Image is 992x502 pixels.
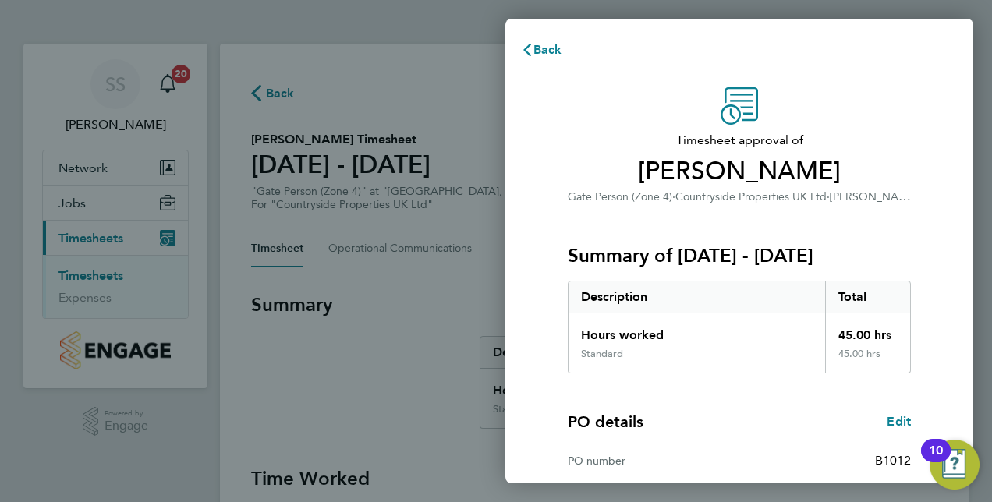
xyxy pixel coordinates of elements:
[569,313,825,348] div: Hours worked
[568,411,643,433] h4: PO details
[830,189,987,203] span: [PERSON_NAME], Comeytrowe
[568,190,672,203] span: Gate Person (Zone 4)
[887,414,911,429] span: Edit
[568,243,911,268] h3: Summary of [DATE] - [DATE]
[825,313,911,348] div: 45.00 hrs
[675,190,827,203] span: Countryside Properties UK Ltd
[930,440,980,490] button: Open Resource Center, 10 new notifications
[568,131,911,150] span: Timesheet approval of
[875,453,911,468] span: B1012
[568,156,911,187] span: [PERSON_NAME]
[568,281,911,373] div: Summary of 22 - 28 Sep 2025
[929,451,943,471] div: 10
[569,281,825,313] div: Description
[887,412,911,431] a: Edit
[568,451,739,470] div: PO number
[505,34,578,65] button: Back
[825,281,911,313] div: Total
[533,42,562,57] span: Back
[581,348,623,360] div: Standard
[827,190,830,203] span: ·
[825,348,911,373] div: 45.00 hrs
[672,190,675,203] span: ·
